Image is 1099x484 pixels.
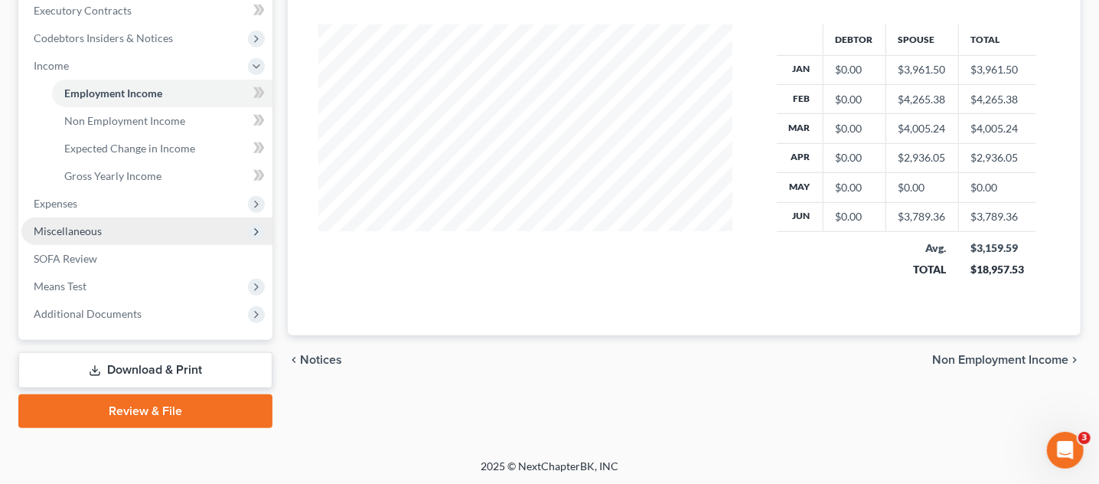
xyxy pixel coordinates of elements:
th: Mar [777,114,823,143]
span: Notices [300,354,342,366]
span: Executory Contracts [34,4,132,17]
td: $3,961.50 [958,55,1036,84]
iframe: Intercom live chat [1047,432,1084,469]
th: Jun [777,202,823,231]
div: $0.00 [836,209,873,224]
div: $0.00 [836,180,873,195]
td: $3,789.36 [958,202,1036,231]
div: $2,936.05 [898,150,946,165]
div: $0.00 [836,62,873,77]
th: Jan [777,55,823,84]
span: Expected Change in Income [64,142,195,155]
span: Gross Yearly Income [64,169,161,182]
th: Total [958,25,1036,55]
span: Additional Documents [34,307,142,320]
div: $4,005.24 [898,121,946,136]
div: $0.00 [836,92,873,107]
div: Avg. [898,240,946,256]
i: chevron_left [288,354,300,366]
div: $3,159.59 [970,240,1024,256]
div: $0.00 [836,150,873,165]
th: Spouse [885,25,958,55]
td: $2,936.05 [958,143,1036,172]
button: chevron_left Notices [288,354,342,366]
th: Apr [777,143,823,172]
a: Non Employment Income [52,107,272,135]
td: $0.00 [958,173,1036,202]
span: Non Employment Income [64,114,185,127]
span: Income [34,59,69,72]
a: Download & Print [18,352,272,388]
a: Gross Yearly Income [52,162,272,190]
span: Miscellaneous [34,224,102,237]
a: Review & File [18,394,272,428]
div: $0.00 [898,180,946,195]
div: $3,789.36 [898,209,946,224]
th: Feb [777,84,823,113]
td: $4,265.38 [958,84,1036,113]
a: SOFA Review [21,245,272,273]
a: Employment Income [52,80,272,107]
div: $3,961.50 [898,62,946,77]
div: $18,957.53 [970,262,1024,277]
span: Employment Income [64,87,162,100]
span: 3 [1078,432,1091,444]
td: $4,005.24 [958,114,1036,143]
div: $0.00 [836,121,873,136]
div: TOTAL [898,262,946,277]
th: Debtor [823,25,885,55]
div: $4,265.38 [898,92,946,107]
th: May [777,173,823,202]
span: Codebtors Insiders & Notices [34,31,173,44]
span: Means Test [34,280,86,293]
a: Expected Change in Income [52,135,272,162]
span: SOFA Review [34,252,97,265]
i: chevron_right [1068,354,1081,366]
button: Non Employment Income chevron_right [932,354,1081,366]
span: Non Employment Income [932,354,1068,366]
span: Expenses [34,197,77,210]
